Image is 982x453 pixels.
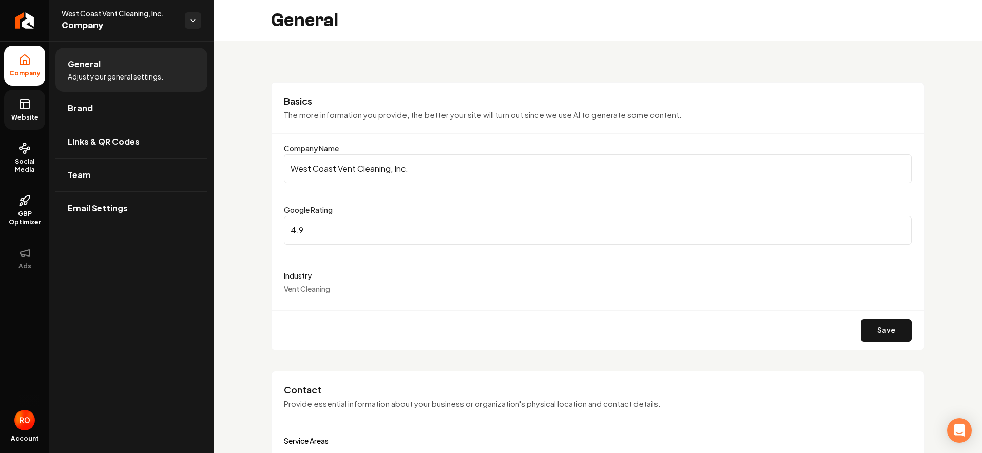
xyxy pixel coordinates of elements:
[68,71,163,82] span: Adjust your general settings.
[68,102,93,114] span: Brand
[68,202,128,214] span: Email Settings
[284,144,339,153] label: Company Name
[284,205,333,214] label: Google Rating
[4,90,45,130] a: Website
[62,18,177,33] span: Company
[68,58,101,70] span: General
[284,269,912,282] label: Industry
[947,418,972,443] div: Open Intercom Messenger
[284,109,912,121] p: The more information you provide, the better your site will turn out since we use AI to generate ...
[861,319,912,342] button: Save
[271,10,338,31] h2: General
[4,157,45,174] span: Social Media
[284,95,912,107] h3: Basics
[62,8,177,18] span: West Coast Vent Cleaning, Inc.
[11,435,39,443] span: Account
[14,410,35,430] button: Open user button
[55,192,207,225] a: Email Settings
[284,284,330,293] span: Vent Cleaning
[15,12,34,29] img: Rebolt Logo
[14,410,35,430] img: Roberto Osorio
[5,69,45,77] span: Company
[68,169,91,181] span: Team
[4,134,45,182] a: Social Media
[14,262,35,270] span: Ads
[55,125,207,158] a: Links & QR Codes
[4,186,45,234] a: GBP Optimizer
[284,384,912,396] h3: Contact
[55,92,207,125] a: Brand
[55,159,207,191] a: Team
[284,436,329,445] label: Service Areas
[284,398,912,410] p: Provide essential information about your business or organization's physical location and contact...
[4,239,45,279] button: Ads
[284,154,912,183] input: Company Name
[68,135,140,148] span: Links & QR Codes
[4,210,45,226] span: GBP Optimizer
[7,113,43,122] span: Website
[284,216,912,245] input: Google Rating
